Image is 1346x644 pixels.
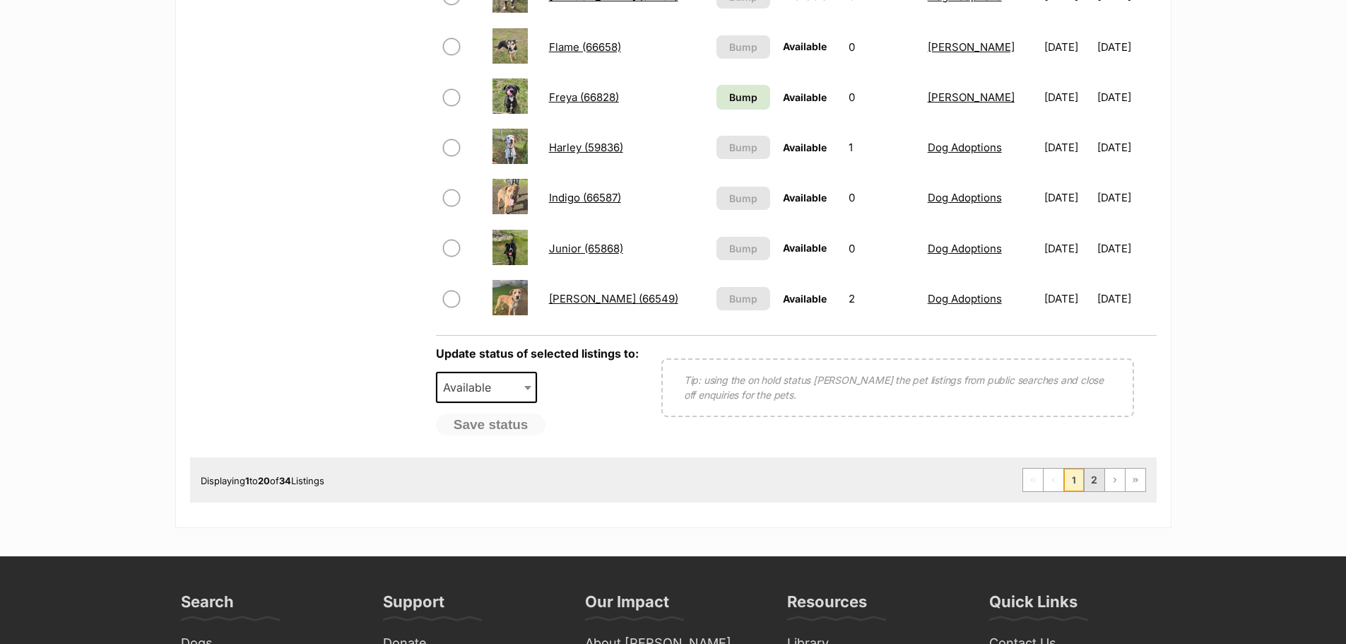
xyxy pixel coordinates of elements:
td: [DATE] [1039,23,1096,71]
td: [DATE] [1097,173,1155,222]
td: [DATE] [1039,224,1096,273]
a: [PERSON_NAME] [928,90,1015,104]
a: Bump [716,85,770,110]
span: Available [783,293,827,305]
h3: Our Impact [585,592,669,620]
h3: Search [181,592,234,620]
span: Available [436,372,538,403]
label: Update status of selected listings to: [436,346,639,361]
nav: Pagination [1022,468,1146,492]
h3: Support [383,592,444,620]
button: Bump [716,136,770,159]
a: Dog Adoptions [928,292,1002,305]
span: Displaying to of Listings [201,475,324,486]
td: [DATE] [1039,123,1096,172]
span: Bump [729,191,757,206]
td: 0 [843,23,920,71]
td: 1 [843,123,920,172]
span: Bump [729,40,757,54]
button: Bump [716,35,770,59]
h3: Quick Links [989,592,1078,620]
td: [DATE] [1039,73,1096,122]
a: Page 2 [1085,469,1104,491]
span: Available [783,141,827,153]
a: Dog Adoptions [928,141,1002,154]
strong: 34 [279,475,291,486]
td: [DATE] [1097,73,1155,122]
a: Freya (66828) [549,90,619,104]
span: Available [783,242,827,254]
span: First page [1023,469,1043,491]
span: Available [783,91,827,103]
td: 0 [843,73,920,122]
a: Junior (65868) [549,242,623,255]
a: [PERSON_NAME] [928,40,1015,54]
button: Bump [716,237,770,260]
a: Next page [1105,469,1125,491]
a: Flame (66658) [549,40,621,54]
span: Bump [729,140,757,155]
a: Dog Adoptions [928,242,1002,255]
button: Bump [716,287,770,310]
td: 0 [843,224,920,273]
span: Available [783,40,827,52]
td: 0 [843,173,920,222]
span: Bump [729,90,757,105]
td: [DATE] [1097,123,1155,172]
button: Save status [436,414,546,436]
a: Harley (59836) [549,141,623,154]
span: Bump [729,291,757,306]
a: Indigo (66587) [549,191,621,204]
td: [DATE] [1039,173,1096,222]
a: Last page [1126,469,1145,491]
strong: 20 [258,475,270,486]
a: Dog Adoptions [928,191,1002,204]
span: Page 1 [1064,469,1084,491]
td: [DATE] [1097,23,1155,71]
span: Bump [729,241,757,256]
td: [DATE] [1039,274,1096,323]
td: [DATE] [1097,224,1155,273]
p: Tip: using the on hold status [PERSON_NAME] the pet listings from public searches and close off e... [684,373,1111,402]
span: Previous page [1044,469,1063,491]
strong: 1 [245,475,249,486]
td: 2 [843,274,920,323]
a: [PERSON_NAME] (66549) [549,292,678,305]
h3: Resources [787,592,867,620]
button: Bump [716,187,770,210]
span: Available [783,192,827,204]
span: Available [437,377,505,397]
td: [DATE] [1097,274,1155,323]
